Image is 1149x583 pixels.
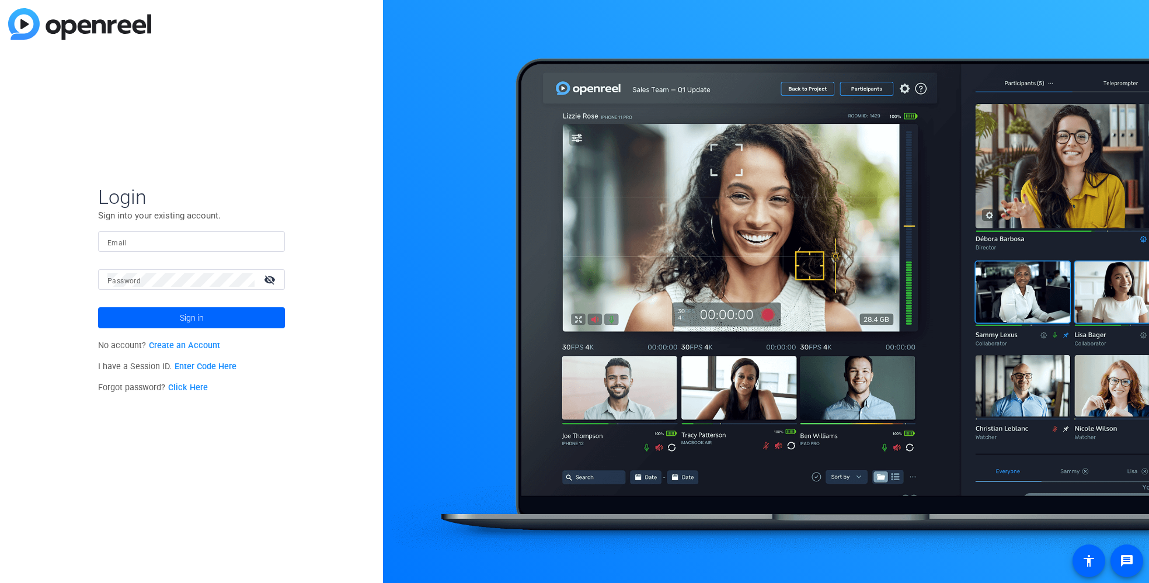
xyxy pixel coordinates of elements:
[98,341,220,351] span: No account?
[1082,554,1096,568] mat-icon: accessibility
[98,362,236,372] span: I have a Session ID.
[98,307,285,328] button: Sign in
[175,362,236,372] a: Enter Code Here
[1120,554,1134,568] mat-icon: message
[107,239,127,247] mat-label: Email
[8,8,151,40] img: blue-gradient.svg
[98,209,285,222] p: Sign into your existing account.
[257,271,285,288] mat-icon: visibility_off
[180,303,204,332] span: Sign in
[107,235,276,249] input: Enter Email Address
[149,341,220,351] a: Create an Account
[98,185,285,209] span: Login
[168,383,208,393] a: Click Here
[107,277,141,285] mat-label: Password
[98,383,208,393] span: Forgot password?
